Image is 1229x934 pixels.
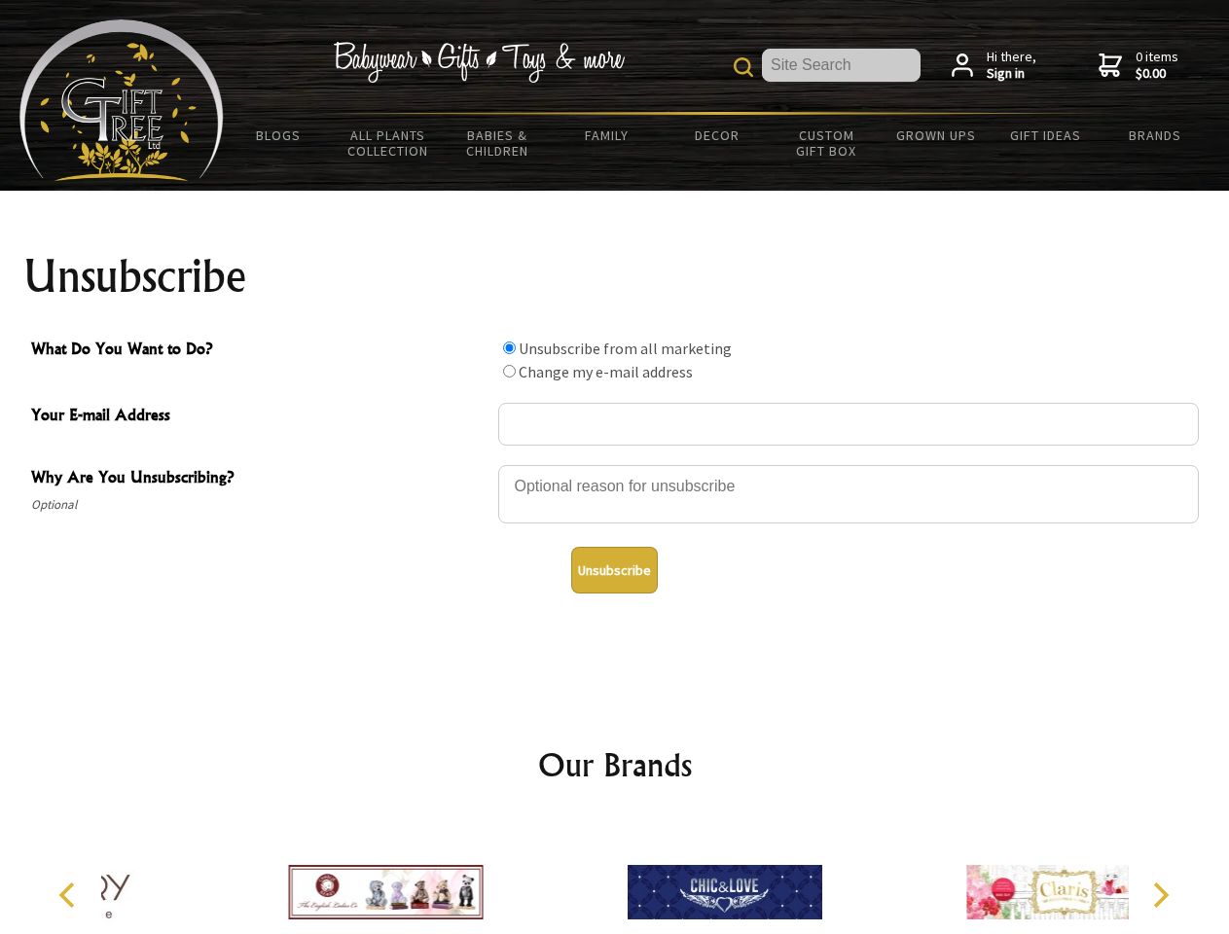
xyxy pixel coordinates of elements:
[1136,65,1178,83] strong: $0.00
[952,49,1036,83] a: Hi there,Sign in
[987,65,1036,83] strong: Sign in
[503,341,516,354] input: What Do You Want to Do?
[31,465,488,493] span: Why Are You Unsubscribing?
[334,115,444,171] a: All Plants Collection
[224,115,334,156] a: BLOGS
[498,403,1199,446] input: Your E-mail Address
[1101,115,1211,156] a: Brands
[881,115,991,156] a: Grown Ups
[503,365,516,377] input: What Do You Want to Do?
[762,49,921,82] input: Site Search
[991,115,1101,156] a: Gift Ideas
[553,115,663,156] a: Family
[49,874,91,916] button: Previous
[333,42,625,83] img: Babywear - Gifts - Toys & more
[39,741,1191,788] h2: Our Brands
[19,19,224,181] img: Babyware - Gifts - Toys and more...
[23,253,1207,300] h1: Unsubscribe
[1136,48,1178,83] span: 0 items
[734,57,753,77] img: product search
[1099,49,1178,83] a: 0 items$0.00
[31,337,488,365] span: What Do You Want to Do?
[443,115,553,171] a: Babies & Children
[987,49,1036,83] span: Hi there,
[772,115,882,171] a: Custom Gift Box
[31,493,488,517] span: Optional
[31,403,488,431] span: Your E-mail Address
[1139,874,1181,916] button: Next
[498,465,1199,523] textarea: Why Are You Unsubscribing?
[662,115,772,156] a: Decor
[519,339,732,358] label: Unsubscribe from all marketing
[519,362,693,381] label: Change my e-mail address
[571,547,658,593] button: Unsubscribe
